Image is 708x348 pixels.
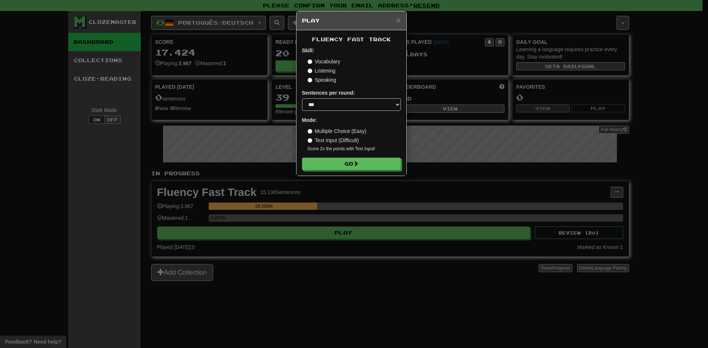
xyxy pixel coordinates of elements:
label: Sentences per round: [302,89,355,96]
strong: Mode: [302,117,317,123]
label: Text Input (Difficult) [308,137,359,144]
span: Fluency Fast Track [312,36,391,42]
input: Speaking [308,78,312,82]
input: Multiple Choice (Easy) [308,129,312,134]
h5: Play [302,17,401,24]
span: × [396,16,400,24]
input: Vocabulary [308,59,312,64]
strong: Skill: [302,48,314,53]
label: Listening [308,67,336,74]
input: Text Input (Difficult) [308,138,312,143]
label: Multiple Choice (Easy) [308,127,367,135]
label: Vocabulary [308,58,340,65]
label: Speaking [308,76,336,84]
button: Close [396,16,400,24]
small: Score 2x the points with Text Input ! [308,146,401,152]
button: Go [302,158,401,170]
input: Listening [308,68,312,73]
